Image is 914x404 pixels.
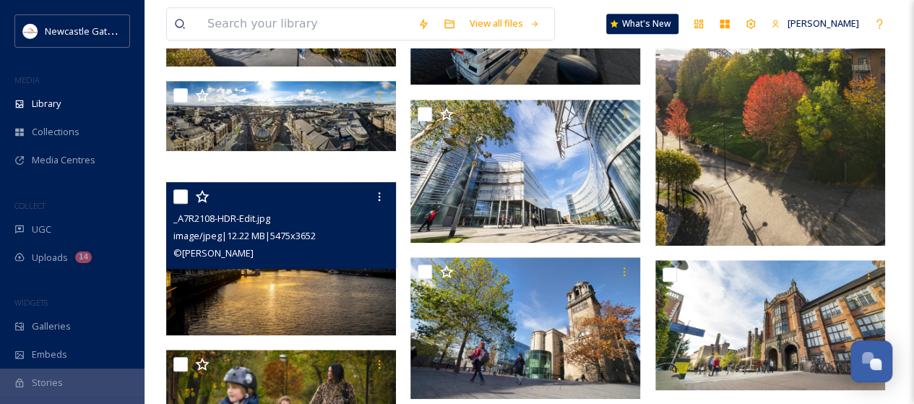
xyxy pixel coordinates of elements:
[166,81,396,151] img: Flickr_Panoramic Views of Newcastle from Grey's Monument.jpg
[173,246,254,259] span: © [PERSON_NAME]
[788,17,859,30] span: [PERSON_NAME]
[32,97,61,111] span: Library
[850,340,892,382] button: Open Chat
[32,251,68,265] span: Uploads
[32,348,67,361] span: Embeds
[173,212,270,225] span: _A7R2108-HDR-Edit.jpg
[764,9,866,38] a: [PERSON_NAME]
[200,8,410,40] input: Search your library
[32,319,71,333] span: Galleries
[655,260,885,390] img: _A7R5610-Edit.jpg
[32,376,63,390] span: Stories
[462,9,547,38] a: View all files
[45,24,178,38] span: Newcastle Gateshead Initiative
[14,200,46,211] span: COLLECT
[32,125,79,139] span: Collections
[410,100,640,244] img: _A7R5394-Edit.jpg
[75,252,92,263] div: 14
[23,24,38,38] img: DqD9wEUd_400x400.jpg
[173,229,316,242] span: image/jpeg | 12.22 MB | 5475 x 3652
[14,74,40,85] span: MEDIA
[606,14,678,34] a: What's New
[32,223,51,236] span: UGC
[410,257,640,399] img: Flickr_Laing Art Gallery Autumn.jpg
[14,297,48,308] span: WIDGETS
[32,153,95,167] span: Media Centres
